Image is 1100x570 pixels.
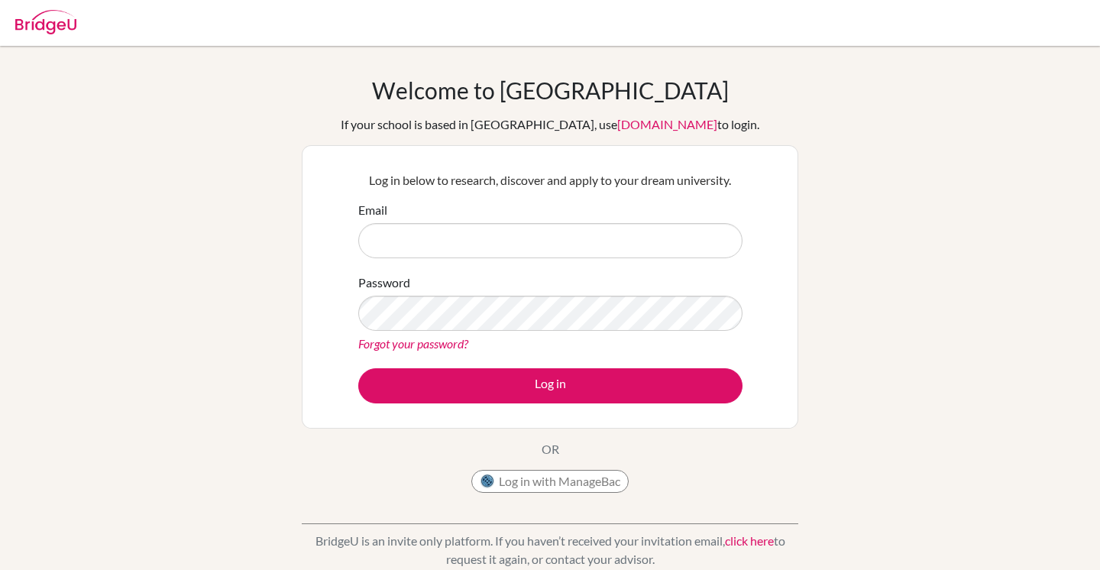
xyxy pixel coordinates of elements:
[358,171,742,189] p: Log in below to research, discover and apply to your dream university.
[15,10,76,34] img: Bridge-U
[358,201,387,219] label: Email
[372,76,729,104] h1: Welcome to [GEOGRAPHIC_DATA]
[725,533,774,548] a: click here
[542,440,559,458] p: OR
[341,115,759,134] div: If your school is based in [GEOGRAPHIC_DATA], use to login.
[471,470,629,493] button: Log in with ManageBac
[358,336,468,351] a: Forgot your password?
[302,532,798,568] p: BridgeU is an invite only platform. If you haven’t received your invitation email, to request it ...
[617,117,717,131] a: [DOMAIN_NAME]
[358,274,410,292] label: Password
[358,368,742,403] button: Log in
